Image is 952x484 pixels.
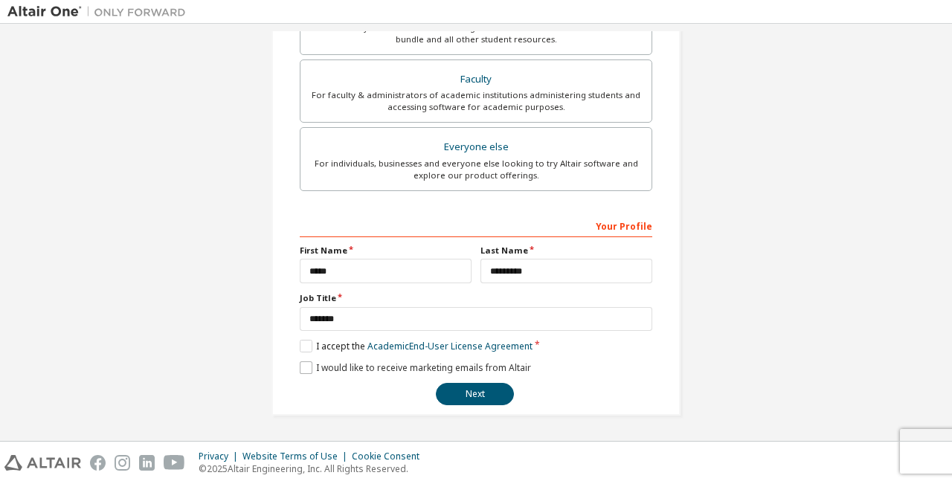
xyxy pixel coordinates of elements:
[4,455,81,471] img: altair_logo.svg
[300,292,652,304] label: Job Title
[115,455,130,471] img: instagram.svg
[300,245,472,256] label: First Name
[300,213,652,237] div: Your Profile
[480,245,652,256] label: Last Name
[7,4,193,19] img: Altair One
[300,361,531,374] label: I would like to receive marketing emails from Altair
[242,451,352,462] div: Website Terms of Use
[199,462,428,475] p: © 2025 Altair Engineering, Inc. All Rights Reserved.
[164,455,185,471] img: youtube.svg
[309,137,643,158] div: Everyone else
[352,451,428,462] div: Cookie Consent
[309,22,643,45] div: For currently enrolled students looking to access the free Altair Student Edition bundle and all ...
[139,455,155,471] img: linkedin.svg
[309,158,643,181] div: For individuals, businesses and everyone else looking to try Altair software and explore our prod...
[90,455,106,471] img: facebook.svg
[309,89,643,113] div: For faculty & administrators of academic institutions administering students and accessing softwa...
[309,69,643,90] div: Faculty
[436,383,514,405] button: Next
[300,340,533,352] label: I accept the
[367,340,533,352] a: Academic End-User License Agreement
[199,451,242,462] div: Privacy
